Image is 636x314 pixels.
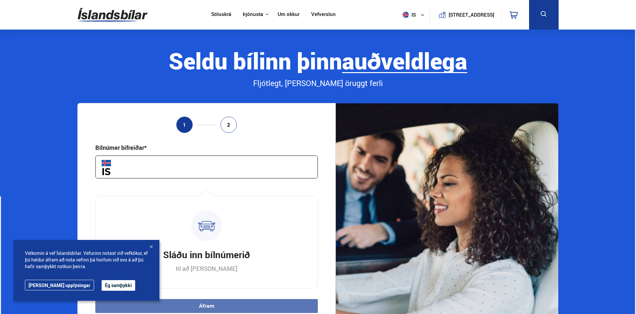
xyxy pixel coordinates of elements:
a: Söluskrá [211,11,231,18]
span: Velkomin á vef Íslandsbílar. Vefurinn notast við vefkökur, ef þú heldur áfram að nota vefinn þá h... [25,250,148,270]
a: Vefverslun [311,11,336,18]
span: 2 [227,122,230,128]
button: Þjónusta [243,11,263,18]
button: Áfram [95,299,318,313]
img: G0Ugv5HjCgRt.svg [78,4,147,26]
a: Um okkur [278,11,300,18]
a: [STREET_ADDRESS] [433,5,498,24]
img: svg+xml;base64,PHN2ZyB4bWxucz0iaHR0cDovL3d3dy53My5vcmcvMjAwMC9zdmciIHdpZHRoPSI1MTIiIGhlaWdodD0iNT... [403,12,409,18]
button: Ég samþykki [102,280,135,291]
a: [PERSON_NAME] upplýsingar [25,280,94,290]
h3: Sláðu inn bílnúmerið [163,248,250,261]
span: is [400,12,416,18]
span: 1 [183,122,186,128]
div: Fljótlegt, [PERSON_NAME] öruggt ferli [77,78,558,89]
button: is [400,5,430,25]
b: auðveldlega [342,45,467,76]
p: til að [PERSON_NAME] [176,264,237,272]
div: Seldu bílinn þinn [77,48,558,73]
button: [STREET_ADDRESS] [451,12,492,18]
div: Bílnúmer bifreiðar* [95,144,147,152]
